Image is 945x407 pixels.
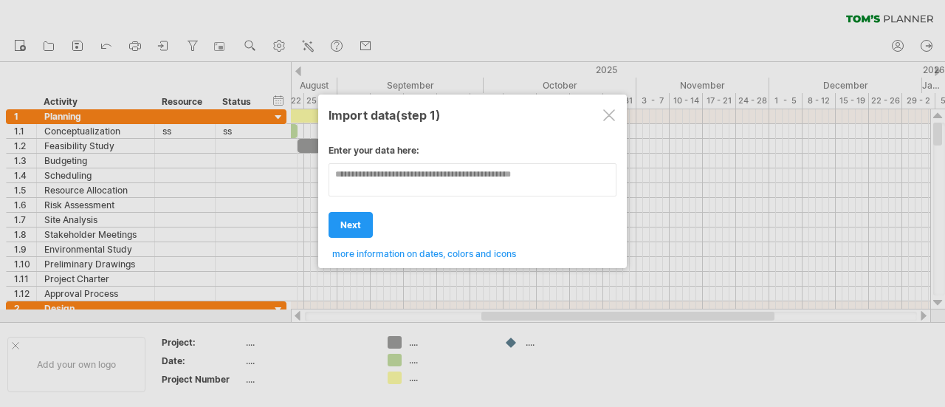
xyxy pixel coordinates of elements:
a: next [329,212,373,238]
span: (step 1) [396,108,441,123]
span: next [340,219,361,230]
span: more information on dates, colors and icons [332,248,516,259]
div: Import data [329,101,616,128]
div: Enter your data here: [329,145,616,163]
